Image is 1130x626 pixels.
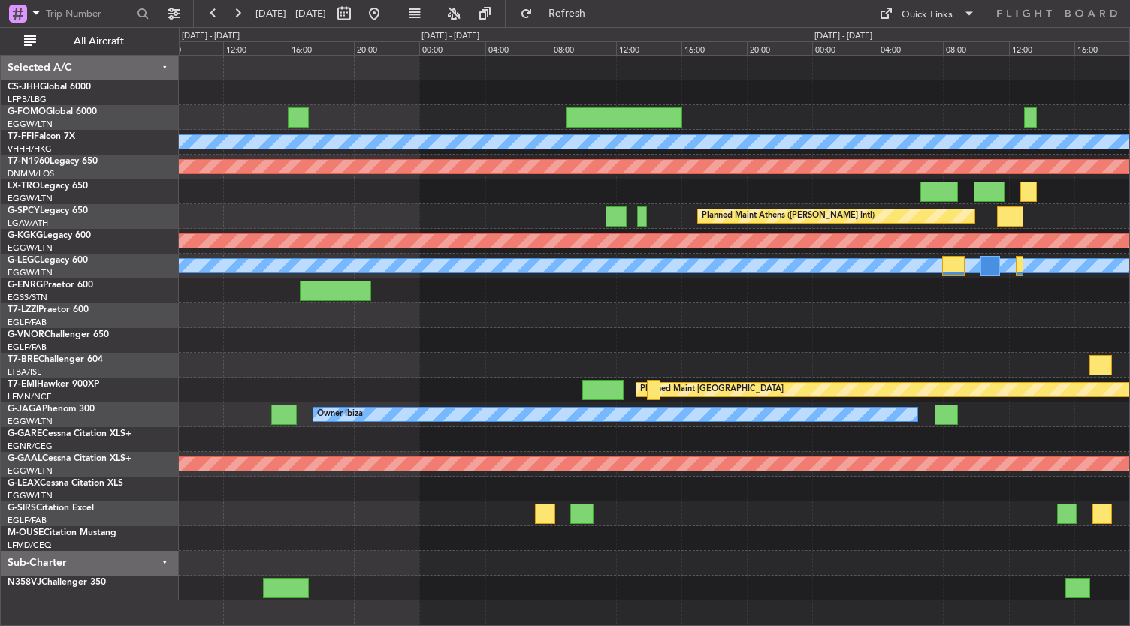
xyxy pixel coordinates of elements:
[513,2,603,26] button: Refresh
[8,168,54,179] a: DNMM/LOS
[354,41,419,55] div: 20:00
[8,479,123,488] a: G-LEAXCessna Citation XLS
[8,465,53,477] a: EGGW/LTN
[255,7,326,20] span: [DATE] - [DATE]
[551,41,616,55] div: 08:00
[8,157,50,166] span: T7-N1960
[8,193,53,204] a: EGGW/LTN
[8,528,116,537] a: M-OUSECitation Mustang
[158,41,223,55] div: 08:00
[747,41,812,55] div: 20:00
[8,292,47,303] a: EGSS/STN
[8,355,103,364] a: T7-BREChallenger 604
[8,267,53,278] a: EGGW/LTN
[8,515,47,526] a: EGLF/FAB
[8,256,40,265] span: G-LEGC
[8,405,95,414] a: G-JAGAPhenom 300
[8,94,47,105] a: LFPB/LBG
[8,182,88,191] a: LX-TROLegacy 650
[8,540,51,551] a: LFMD/CEQ
[8,528,44,537] span: M-OUSE
[8,578,41,587] span: N358VJ
[702,205,875,227] div: Planned Maint Athens ([PERSON_NAME] Intl)
[8,231,91,240] a: G-KGKGLegacy 600
[17,29,163,53] button: All Aircraft
[536,8,599,19] span: Refresh
[419,41,485,55] div: 00:00
[8,454,42,463] span: G-GAAL
[421,30,479,43] div: [DATE] - [DATE]
[8,454,131,463] a: G-GAALCessna Citation XLS+
[8,504,36,513] span: G-SIRS
[814,30,872,43] div: [DATE] - [DATE]
[8,83,91,92] a: CS-JHHGlobal 6000
[943,41,1008,55] div: 08:00
[8,107,46,116] span: G-FOMO
[8,83,40,92] span: CS-JHH
[902,8,953,23] div: Quick Links
[872,2,983,26] button: Quick Links
[8,342,47,353] a: EGLF/FAB
[640,378,784,401] div: Planned Maint [GEOGRAPHIC_DATA]
[8,380,37,389] span: T7-EMI
[8,132,34,141] span: T7-FFI
[223,41,289,55] div: 12:00
[8,143,52,155] a: VHHH/HKG
[8,242,53,254] a: EGGW/LTN
[1009,41,1074,55] div: 12:00
[8,429,42,438] span: G-GARE
[8,256,88,265] a: G-LEGCLegacy 600
[182,30,240,43] div: [DATE] - [DATE]
[8,429,131,438] a: G-GARECessna Citation XLS+
[8,441,53,452] a: EGNR/CEG
[8,281,93,290] a: G-ENRGPraetor 600
[8,157,98,166] a: T7-N1960Legacy 650
[8,206,40,215] span: G-SPCY
[46,2,132,25] input: Trip Number
[8,366,41,378] a: LTBA/ISL
[8,119,53,130] a: EGGW/LTN
[8,391,52,402] a: LFMN/NCE
[616,41,681,55] div: 12:00
[39,36,159,47] span: All Aircraft
[8,305,38,315] span: T7-LZZI
[8,380,99,389] a: T7-EMIHawker 900XP
[8,305,89,315] a: T7-LZZIPraetor 600
[289,41,354,55] div: 16:00
[8,281,43,290] span: G-ENRG
[8,206,88,215] a: G-SPCYLegacy 650
[8,416,53,427] a: EGGW/LTN
[317,403,363,426] div: Owner Ibiza
[8,231,43,240] span: G-KGKG
[8,405,42,414] span: G-JAGA
[8,578,106,587] a: N358VJChallenger 350
[8,479,40,488] span: G-LEAX
[8,504,94,513] a: G-SIRSCitation Excel
[8,330,109,339] a: G-VNORChallenger 650
[8,182,40,191] span: LX-TRO
[485,41,551,55] div: 04:00
[8,355,38,364] span: T7-BRE
[8,490,53,501] a: EGGW/LTN
[878,41,943,55] div: 04:00
[681,41,747,55] div: 16:00
[8,132,75,141] a: T7-FFIFalcon 7X
[812,41,878,55] div: 00:00
[8,330,44,339] span: G-VNOR
[8,218,48,229] a: LGAV/ATH
[8,107,97,116] a: G-FOMOGlobal 6000
[8,317,47,328] a: EGLF/FAB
